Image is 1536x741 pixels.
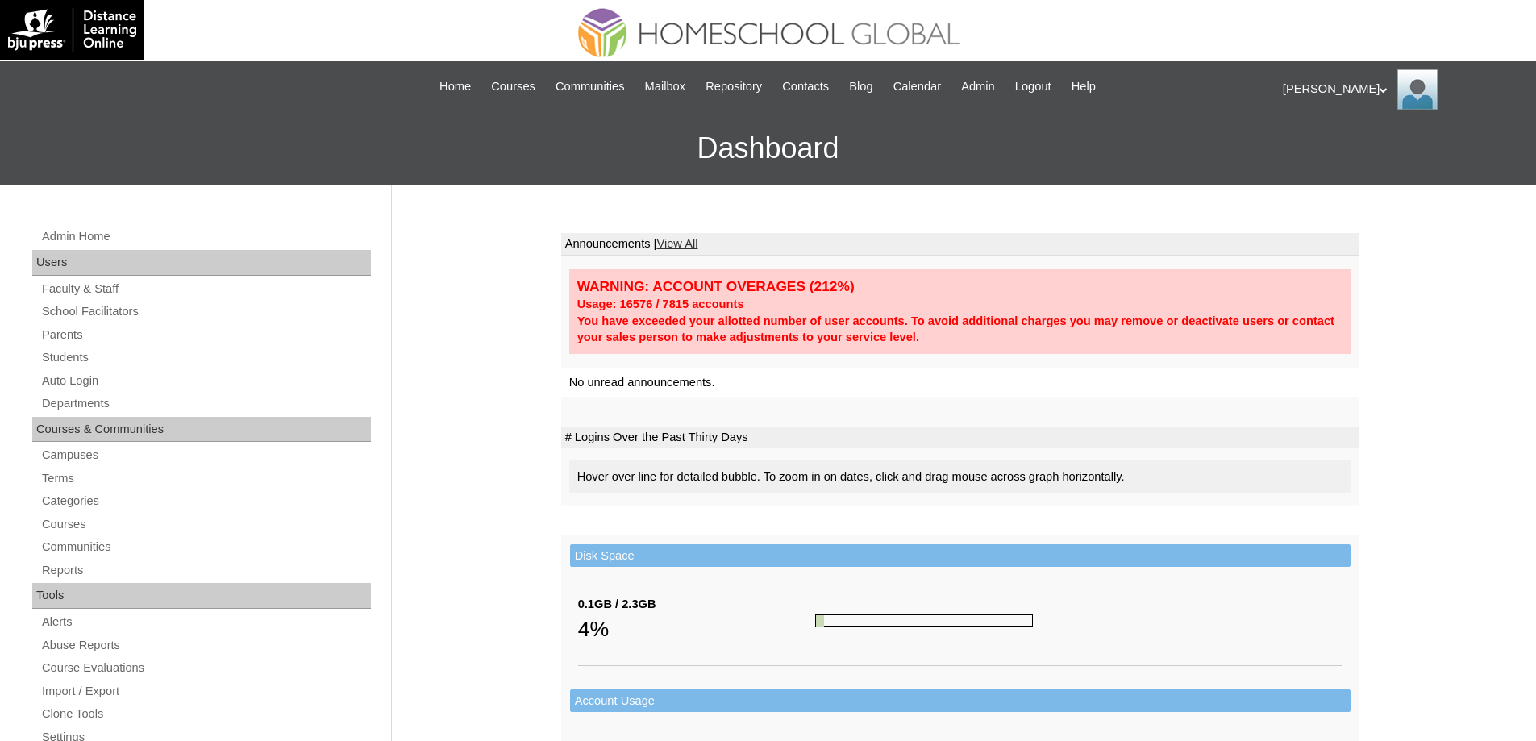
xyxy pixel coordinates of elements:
[841,77,880,96] a: Blog
[40,371,371,391] a: Auto Login
[570,689,1351,713] td: Account Usage
[32,250,371,276] div: Users
[40,348,371,368] a: Students
[40,227,371,247] a: Admin Home
[40,468,371,489] a: Terms
[774,77,837,96] a: Contacts
[8,112,1528,185] h3: Dashboard
[1397,69,1438,110] img: Ariane Ebuen
[656,237,697,250] a: View All
[561,233,1359,256] td: Announcements |
[40,393,371,414] a: Departments
[8,8,136,52] img: logo-white.png
[645,77,686,96] span: Mailbox
[556,77,625,96] span: Communities
[40,279,371,299] a: Faculty & Staff
[439,77,471,96] span: Home
[849,77,872,96] span: Blog
[1283,69,1520,110] div: [PERSON_NAME]
[637,77,694,96] a: Mailbox
[40,491,371,511] a: Categories
[40,560,371,581] a: Reports
[40,704,371,724] a: Clone Tools
[561,368,1359,398] td: No unread announcements.
[577,298,744,310] strong: Usage: 16576 / 7815 accounts
[578,596,815,613] div: 0.1GB / 2.3GB
[483,77,543,96] a: Courses
[578,613,815,645] div: 4%
[1072,77,1096,96] span: Help
[577,313,1343,346] div: You have exceeded your allotted number of user accounts. To avoid additional charges you may remo...
[40,612,371,632] a: Alerts
[1015,77,1051,96] span: Logout
[697,77,770,96] a: Repository
[953,77,1003,96] a: Admin
[570,544,1351,568] td: Disk Space
[491,77,535,96] span: Courses
[40,325,371,345] a: Parents
[40,658,371,678] a: Course Evaluations
[577,277,1343,296] div: WARNING: ACCOUNT OVERAGES (212%)
[431,77,479,96] a: Home
[32,417,371,443] div: Courses & Communities
[40,514,371,535] a: Courses
[561,427,1359,449] td: # Logins Over the Past Thirty Days
[40,635,371,656] a: Abuse Reports
[40,537,371,557] a: Communities
[547,77,633,96] a: Communities
[40,681,371,701] a: Import / Export
[569,460,1351,493] div: Hover over line for detailed bubble. To zoom in on dates, click and drag mouse across graph horiz...
[885,77,949,96] a: Calendar
[782,77,829,96] span: Contacts
[1007,77,1059,96] a: Logout
[32,583,371,609] div: Tools
[893,77,941,96] span: Calendar
[706,77,762,96] span: Repository
[40,302,371,322] a: School Facilitators
[40,445,371,465] a: Campuses
[961,77,995,96] span: Admin
[1064,77,1104,96] a: Help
